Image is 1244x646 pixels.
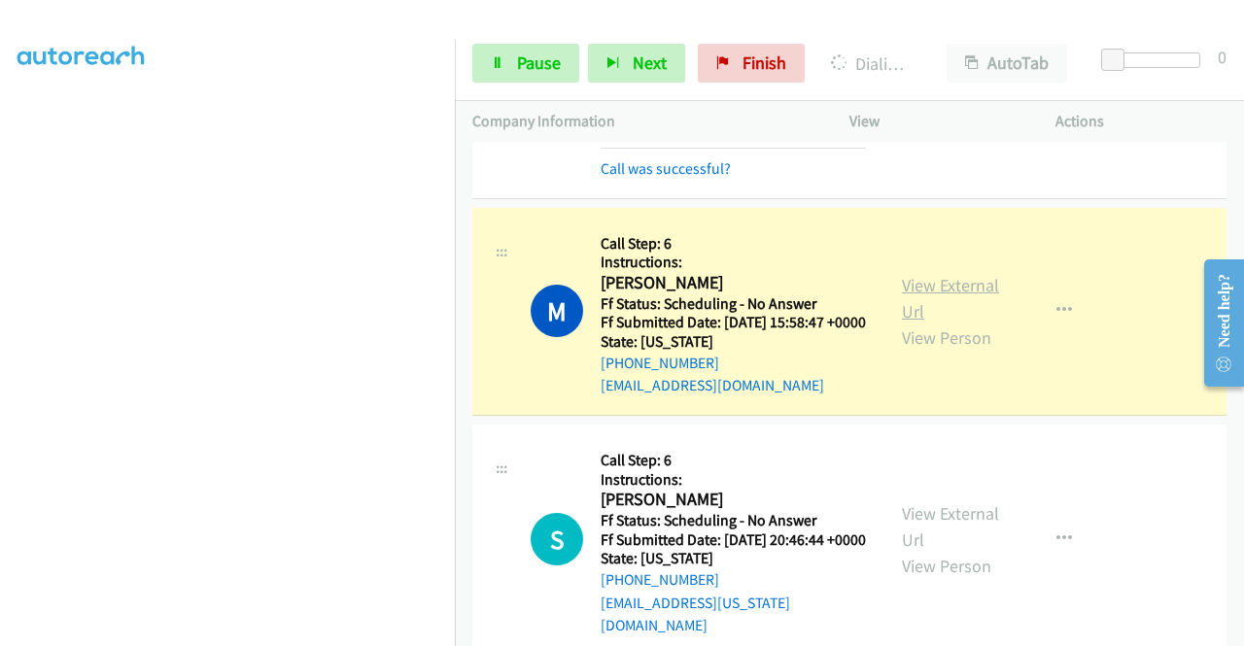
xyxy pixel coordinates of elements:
[601,376,824,394] a: [EMAIL_ADDRESS][DOMAIN_NAME]
[588,44,685,83] button: Next
[902,326,991,349] a: View Person
[601,313,866,332] h5: Ff Submitted Date: [DATE] 15:58:47 +0000
[531,513,583,565] h1: S
[831,51,912,77] p: Dialing [PERSON_NAME]
[698,44,805,83] a: Finish
[472,110,814,133] p: Company Information
[601,234,866,254] h5: Call Step: 6
[601,594,790,635] a: [EMAIL_ADDRESS][US_STATE][DOMAIN_NAME]
[601,332,866,352] h5: State: [US_STATE]
[1218,44,1227,70] div: 0
[601,530,867,550] h5: Ff Submitted Date: [DATE] 20:46:44 +0000
[1055,110,1227,133] p: Actions
[601,253,866,272] h5: Instructions:
[601,451,867,470] h5: Call Step: 6
[601,272,860,294] h2: [PERSON_NAME]
[531,513,583,565] div: The call is yet to be attempted
[601,489,860,511] h2: [PERSON_NAME]
[902,502,999,551] a: View External Url
[601,159,731,178] a: Call was successful?
[849,110,1020,133] p: View
[947,44,1067,83] button: AutoTab
[633,51,667,74] span: Next
[743,51,786,74] span: Finish
[517,51,561,74] span: Pause
[601,470,867,490] h5: Instructions:
[902,555,991,577] a: View Person
[902,274,999,323] a: View External Url
[601,549,867,568] h5: State: [US_STATE]
[601,570,719,589] a: [PHONE_NUMBER]
[472,44,579,83] a: Pause
[601,354,719,372] a: [PHONE_NUMBER]
[1189,246,1244,400] iframe: Resource Center
[601,511,867,530] h5: Ff Status: Scheduling - No Answer
[531,285,583,337] h1: M
[601,294,866,314] h5: Ff Status: Scheduling - No Answer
